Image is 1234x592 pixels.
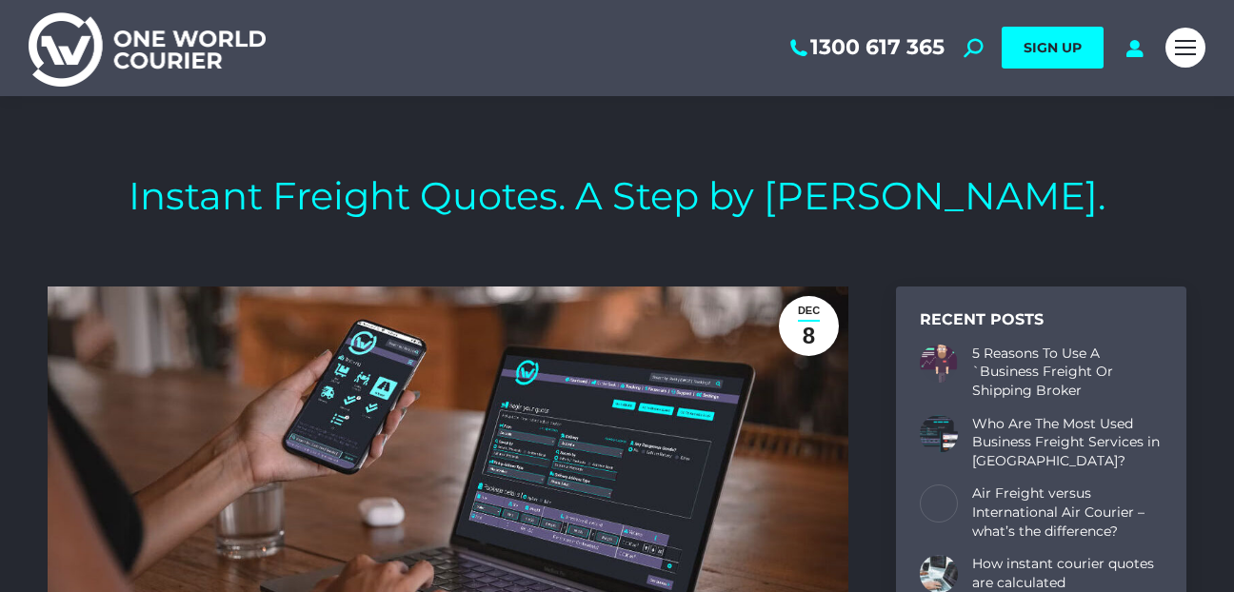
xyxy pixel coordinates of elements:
a: Dec8 [779,296,839,356]
a: Mobile menu icon [1165,28,1205,68]
span: 8 [803,322,815,349]
a: Who Are The Most Used Business Freight Services in [GEOGRAPHIC_DATA]? [972,414,1163,470]
h1: Instant Freight Quotes. A Step by [PERSON_NAME]. [129,172,1105,220]
div: Recent Posts [920,310,1163,330]
a: Post image [920,414,958,452]
a: 5 Reasons To Use A `Business Freight Or Shipping Broker [972,345,1163,401]
img: One World Courier [29,10,266,87]
a: Post image [920,484,958,523]
span: SIGN UP [1024,39,1082,56]
a: 1300 617 365 [786,35,945,60]
a: Air Freight versus International Air Courier – what’s the difference? [972,484,1163,541]
span: Dec [798,302,820,320]
a: Post image [920,345,958,383]
a: SIGN UP [1002,27,1104,69]
a: How instant courier quotes are calculated [972,555,1163,592]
